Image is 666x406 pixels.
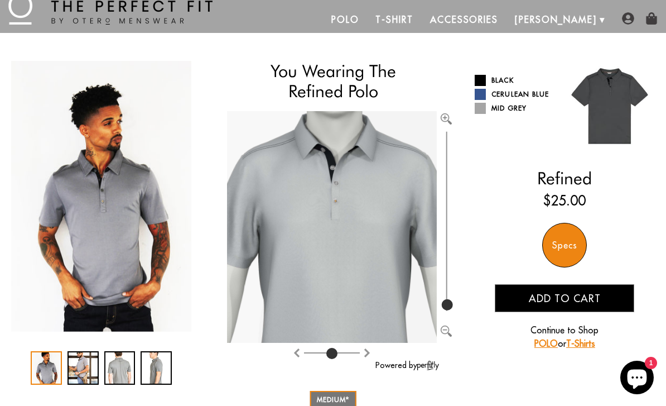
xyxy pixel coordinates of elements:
[422,6,506,33] a: Accessories
[475,89,557,100] a: Cerulean Blue
[622,12,634,25] img: user-account-icon.png
[543,190,586,211] ins: $25.00
[104,351,136,385] div: 3 / 4
[317,395,350,404] span: MEDIUM
[191,61,371,332] img: 10002-02_Lifestyle_1024x1024_2x_a72bfe2d-a82a-4ea1-a621-cbebab52ec7b_340x.jpg
[441,111,452,122] button: Zoom in
[566,338,595,349] a: T-Shirts
[475,103,557,114] a: Mid Grey
[363,346,371,359] button: Rotate counter clockwise
[529,292,601,305] span: Add to cart
[11,61,191,332] div: 1 / 4
[475,168,655,188] h2: Refined
[441,113,452,125] img: Zoom in
[534,338,558,349] a: POLO
[67,351,99,385] div: 2 / 4
[564,61,655,151] img: 021.jpg
[141,351,172,385] div: 4 / 4
[495,323,634,350] p: Continue to Shop or
[441,326,452,337] img: Zoom out
[645,12,658,25] img: shopping-bag-icon.png
[367,6,421,33] a: T-Shirt
[441,323,452,335] button: Zoom out
[617,361,657,397] inbox-online-store-chat: Shopify online store chat
[363,348,371,357] img: Rotate counter clockwise
[495,284,634,312] button: Add to cart
[191,61,371,332] div: 2 / 4
[417,361,440,370] img: perfitly-logo_73ae6c82-e2e3-4a36-81b1-9e913f6ac5a1.png
[292,346,301,359] button: Rotate clockwise
[375,360,440,370] a: Powered by
[323,6,368,33] a: Polo
[506,6,605,33] a: [PERSON_NAME]
[475,75,557,86] a: Black
[11,61,191,332] img: IMG_2031_copy_1024x1024_2x_bad813e2-b124-488f-88d7-6e2f6b922bc1_340x.jpg
[31,351,62,385] div: 1 / 4
[292,348,301,357] img: Rotate clockwise
[542,223,587,268] div: Specs
[227,61,440,102] h1: You Wearing The Refined Polo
